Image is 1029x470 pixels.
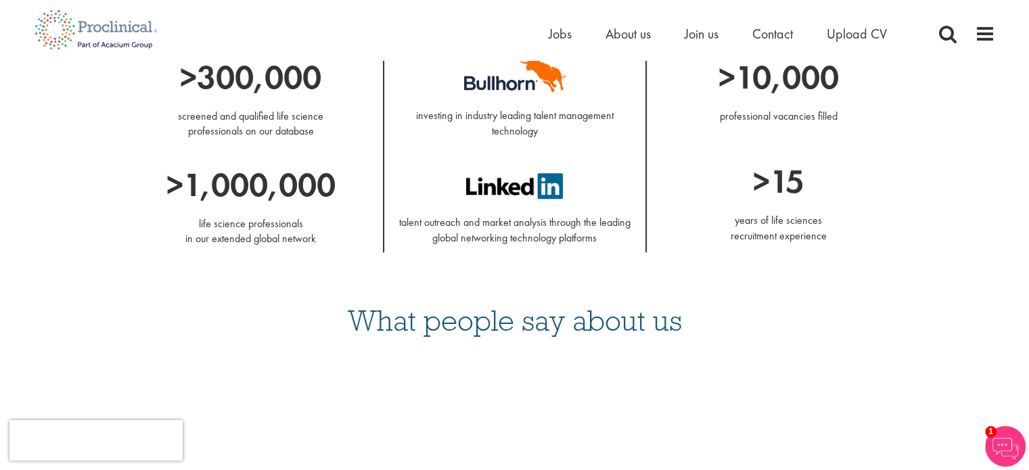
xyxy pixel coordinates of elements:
[9,420,183,461] iframe: reCAPTCHA
[657,53,900,101] p: >10,000
[985,426,1026,467] img: Chatbot
[752,25,793,43] a: Contact
[464,53,566,92] img: Bullhorn
[827,25,887,43] a: Upload CV
[685,25,718,43] a: Join us
[394,199,635,246] p: talent outreach and market analysis through the leading global networking technology platforms
[466,173,564,199] img: LinkedIn
[605,25,651,43] a: About us
[657,109,900,124] p: professional vacancies filled
[549,25,572,43] a: Jobs
[129,53,373,101] p: >300,000
[35,362,995,457] iframe: Customer reviews powered by Trustpilot
[129,109,373,140] p: screened and qualified life science professionals on our database
[35,306,995,335] h3: What people say about us
[657,158,900,206] p: >15
[985,426,997,438] span: 1
[129,216,373,248] p: life science professionals in our extended global network
[394,92,635,139] p: investing in industry leading talent management technology
[129,161,373,209] p: >1,000,000
[657,213,900,244] p: years of life sciences recruitment experience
